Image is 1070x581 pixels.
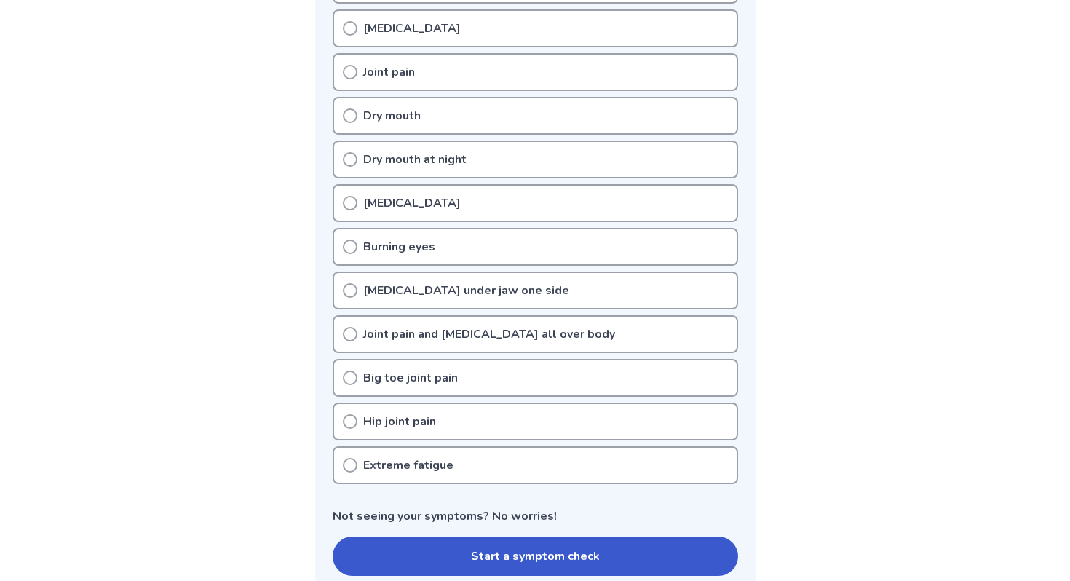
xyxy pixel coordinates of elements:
[363,194,461,212] p: [MEDICAL_DATA]
[363,369,458,387] p: Big toe joint pain
[363,63,415,81] p: Joint pain
[363,282,569,299] p: [MEDICAL_DATA] under jaw one side
[363,20,461,37] p: [MEDICAL_DATA]
[363,413,436,430] p: Hip joint pain
[363,238,435,256] p: Burning eyes
[333,537,738,576] button: Start a symptom check
[333,507,738,525] p: Not seeing your symptoms? No worries!
[363,456,453,474] p: Extreme fatigue
[363,325,615,343] p: Joint pain and [MEDICAL_DATA] all over body
[363,107,421,125] p: Dry mouth
[363,151,467,168] p: Dry mouth at night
